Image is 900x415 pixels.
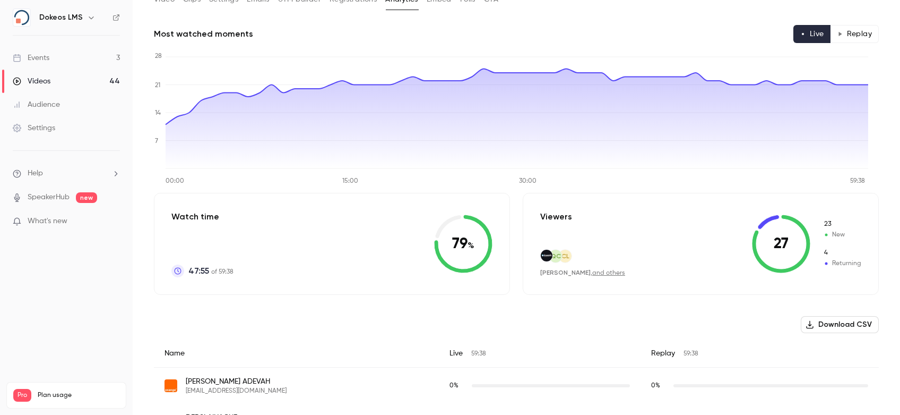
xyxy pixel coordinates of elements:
[28,168,43,179] span: Help
[171,210,233,223] p: Watch time
[651,383,660,389] span: 0 %
[166,178,184,184] tspan: 00:00
[439,340,641,368] div: Live
[107,217,120,226] iframe: Noticeable Trigger
[592,270,625,276] a: and others
[186,376,287,387] span: [PERSON_NAME] ADEVAH
[155,82,160,89] tspan: 21
[13,9,30,26] img: Dokeos LMS
[155,110,161,116] tspan: 14
[39,12,83,23] h6: Dokeos LMS
[830,25,879,43] button: Replay
[641,340,879,368] div: Replay
[823,248,861,258] span: Returning
[801,316,879,333] button: Download CSV
[823,230,861,240] span: New
[519,178,536,184] tspan: 30:00
[342,178,358,184] tspan: 15:00
[540,210,572,223] p: Viewers
[155,53,162,60] tspan: 28
[13,389,31,402] span: Pro
[13,53,49,63] div: Events
[449,383,458,389] span: 0 %
[561,251,569,261] span: CL
[471,351,486,357] span: 59:38
[540,268,625,277] div: ,
[154,28,253,40] h2: Most watched moments
[155,138,158,145] tspan: 7
[651,381,668,391] span: Replay watch time
[28,192,70,203] a: SpeakerHub
[28,216,67,227] span: What's new
[850,178,865,184] tspan: 59:38
[540,269,591,276] span: [PERSON_NAME]
[823,259,861,268] span: Returning
[188,265,233,277] p: of 59:38
[13,99,60,110] div: Audience
[683,351,698,357] span: 59:38
[13,76,50,87] div: Videos
[449,381,466,391] span: Live watch time
[793,25,831,43] button: Live
[165,379,177,392] img: orange.fr
[13,123,55,133] div: Settings
[154,340,439,368] div: Name
[188,265,209,277] span: 47:55
[13,168,120,179] li: help-dropdown-opener
[76,192,97,203] span: new
[551,251,561,261] span: QC
[541,250,552,261] img: kwark.education
[38,391,119,400] span: Plan usage
[823,219,861,229] span: New
[154,368,879,404] div: rogerpara.s.adevah@orange.fr
[186,387,287,395] span: [EMAIL_ADDRESS][DOMAIN_NAME]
